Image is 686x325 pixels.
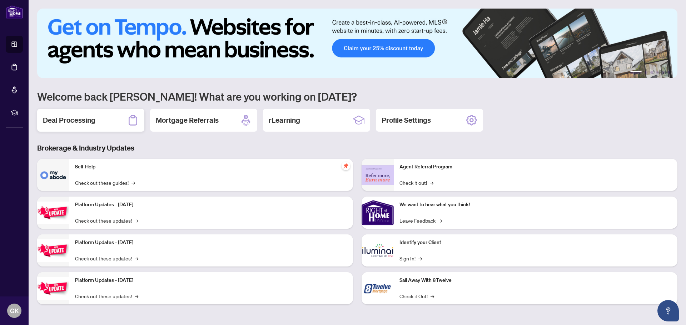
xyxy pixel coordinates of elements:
[75,276,347,284] p: Platform Updates - [DATE]
[43,115,95,125] h2: Deal Processing
[399,179,433,187] a: Check it out!→
[362,234,394,266] img: Identify your Client
[37,239,69,262] img: Platform Updates - July 8, 2025
[650,71,653,74] button: 3
[362,165,394,185] img: Agent Referral Program
[399,239,672,247] p: Identify your Client
[135,292,138,300] span: →
[37,143,677,153] h3: Brokerage & Industry Updates
[656,71,659,74] button: 4
[630,71,642,74] button: 1
[431,292,434,300] span: →
[135,254,138,262] span: →
[362,272,394,304] img: Sail Away With 8Twelve
[37,277,69,300] img: Platform Updates - June 23, 2025
[75,201,347,209] p: Platform Updates - [DATE]
[418,254,422,262] span: →
[156,115,219,125] h2: Mortgage Referrals
[399,217,442,224] a: Leave Feedback→
[399,201,672,209] p: We want to hear what you think!
[399,292,434,300] a: Check it Out!→
[645,71,647,74] button: 2
[75,239,347,247] p: Platform Updates - [DATE]
[399,254,422,262] a: Sign In!→
[75,254,138,262] a: Check out these updates!→
[131,179,135,187] span: →
[342,162,350,170] span: pushpin
[438,217,442,224] span: →
[362,197,394,229] img: We want to hear what you think!
[430,179,433,187] span: →
[75,217,138,224] a: Check out these updates!→
[135,217,138,224] span: →
[399,163,672,171] p: Agent Referral Program
[75,163,347,171] p: Self-Help
[10,306,19,316] span: GK
[667,71,670,74] button: 6
[37,90,677,103] h1: Welcome back [PERSON_NAME]! What are you working on [DATE]?
[269,115,300,125] h2: rLearning
[6,5,23,19] img: logo
[382,115,431,125] h2: Profile Settings
[37,159,69,191] img: Self-Help
[37,9,677,78] img: Slide 0
[662,71,665,74] button: 5
[75,292,138,300] a: Check out these updates!→
[37,202,69,224] img: Platform Updates - July 21, 2025
[75,179,135,187] a: Check out these guides!→
[399,276,672,284] p: Sail Away With 8Twelve
[657,300,679,321] button: Open asap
